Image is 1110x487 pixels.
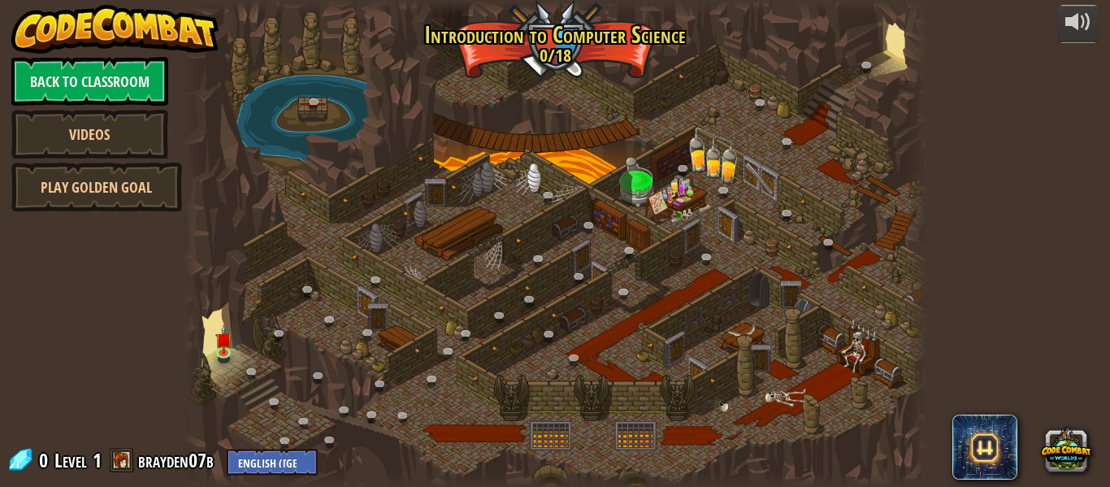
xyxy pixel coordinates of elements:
img: CodeCombat - Learn how to code by playing a game [11,5,219,54]
a: Back to Classroom [11,57,168,106]
a: brayden07b [138,447,219,473]
span: 0 [39,447,53,473]
a: Videos [11,110,168,159]
img: level-banner-unstarted.png [215,324,232,354]
span: Level [54,447,87,474]
a: Play Golden Goal [11,163,182,211]
button: Adjust volume [1058,5,1099,43]
span: 1 [93,447,102,473]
